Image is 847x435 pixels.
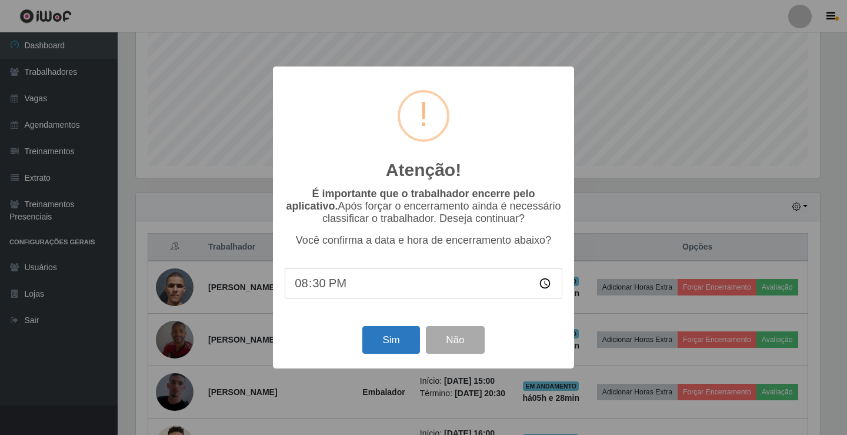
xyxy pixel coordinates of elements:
p: Você confirma a data e hora de encerramento abaixo? [285,234,562,247]
p: Após forçar o encerramento ainda é necessário classificar o trabalhador. Deseja continuar? [285,188,562,225]
h2: Atenção! [386,160,461,181]
button: Sim [362,326,419,354]
button: Não [426,326,484,354]
b: É importante que o trabalhador encerre pelo aplicativo. [286,188,535,212]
